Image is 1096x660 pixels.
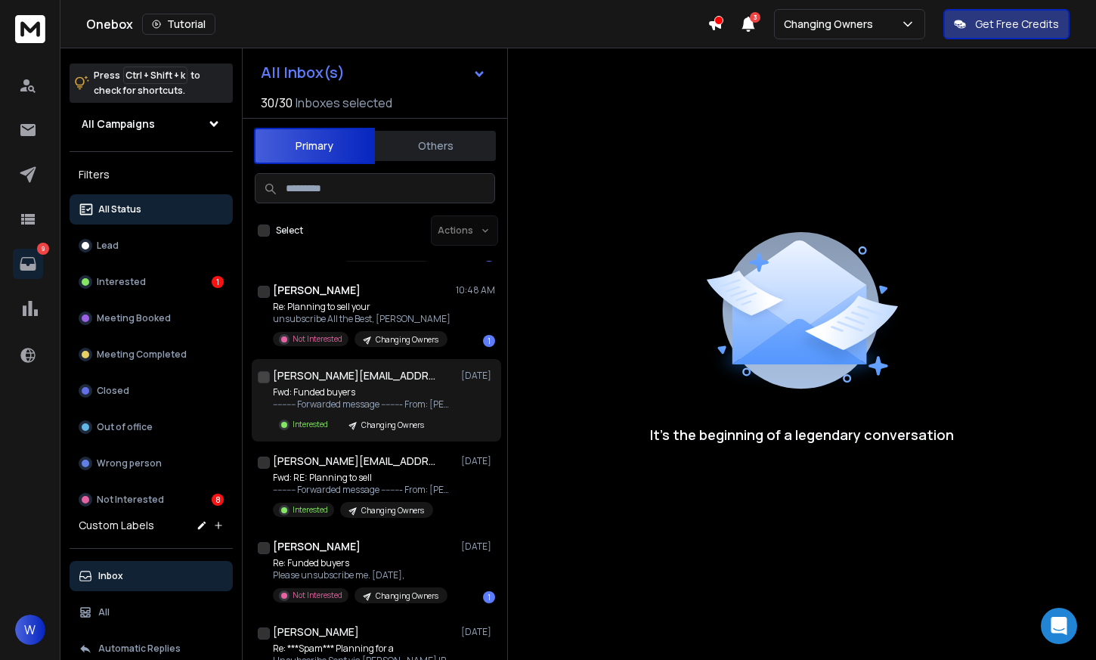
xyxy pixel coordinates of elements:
[97,240,119,252] p: Lead
[293,419,328,430] p: Interested
[293,590,342,601] p: Not Interested
[273,368,439,383] h1: [PERSON_NAME][EMAIL_ADDRESS][DOMAIN_NAME]
[456,284,495,296] p: 10:48 AM
[273,539,361,554] h1: [PERSON_NAME]
[70,267,233,297] button: Interested1
[212,276,224,288] div: 1
[273,398,454,411] p: ---------- Forwarded message --------- From: [PERSON_NAME]
[142,14,215,35] button: Tutorial
[97,276,146,288] p: Interested
[293,504,328,516] p: Interested
[273,557,447,569] p: Re: Funded buyers
[273,624,359,640] h1: [PERSON_NAME]
[70,164,233,185] h3: Filters
[97,349,187,361] p: Meeting Completed
[375,129,496,163] button: Others
[70,339,233,370] button: Meeting Completed
[376,334,438,345] p: Changing Owners
[461,370,495,382] p: [DATE]
[98,570,123,582] p: Inbox
[483,335,495,347] div: 1
[296,94,392,112] h3: Inboxes selected
[212,494,224,506] div: 8
[97,421,153,433] p: Out of office
[1041,608,1077,644] div: Open Intercom Messenger
[273,472,454,484] p: Fwd: RE: Planning to sell
[97,494,164,506] p: Not Interested
[254,128,375,164] button: Primary
[943,9,1070,39] button: Get Free Credits
[276,225,303,237] label: Select
[97,385,129,397] p: Closed
[461,541,495,553] p: [DATE]
[650,424,954,445] p: It’s the beginning of a legendary conversation
[461,626,495,638] p: [DATE]
[82,116,155,132] h1: All Campaigns
[461,455,495,467] p: [DATE]
[293,333,342,345] p: Not Interested
[750,12,760,23] span: 3
[70,194,233,225] button: All Status
[261,65,345,80] h1: All Inbox(s)
[37,243,49,255] p: 9
[70,412,233,442] button: Out of office
[98,203,141,215] p: All Status
[483,591,495,603] div: 1
[123,67,187,84] span: Ctrl + Shift + k
[98,643,181,655] p: Automatic Replies
[97,312,171,324] p: Meeting Booked
[261,94,293,112] span: 30 / 30
[273,283,361,298] h1: [PERSON_NAME]
[15,615,45,645] button: W
[70,485,233,515] button: Not Interested8
[273,313,450,325] p: unsubscribe All the Best, [PERSON_NAME]
[13,249,43,279] a: 9
[98,606,110,618] p: All
[79,518,154,533] h3: Custom Labels
[273,386,454,398] p: Fwd: Funded buyers
[70,231,233,261] button: Lead
[273,569,447,581] p: Please unsubscribe me. [DATE],
[784,17,879,32] p: Changing Owners
[70,109,233,139] button: All Campaigns
[361,505,424,516] p: Changing Owners
[70,376,233,406] button: Closed
[70,303,233,333] button: Meeting Booked
[273,484,454,496] p: ---------- Forwarded message --------- From: [PERSON_NAME]
[86,14,707,35] div: Onebox
[70,597,233,627] button: All
[70,448,233,479] button: Wrong person
[273,454,439,469] h1: [PERSON_NAME][EMAIL_ADDRESS][DOMAIN_NAME]
[361,420,424,431] p: Changing Owners
[376,590,438,602] p: Changing Owners
[97,457,162,469] p: Wrong person
[94,68,200,98] p: Press to check for shortcuts.
[273,301,450,313] p: Re: Planning to sell your
[975,17,1059,32] p: Get Free Credits
[249,57,498,88] button: All Inbox(s)
[70,561,233,591] button: Inbox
